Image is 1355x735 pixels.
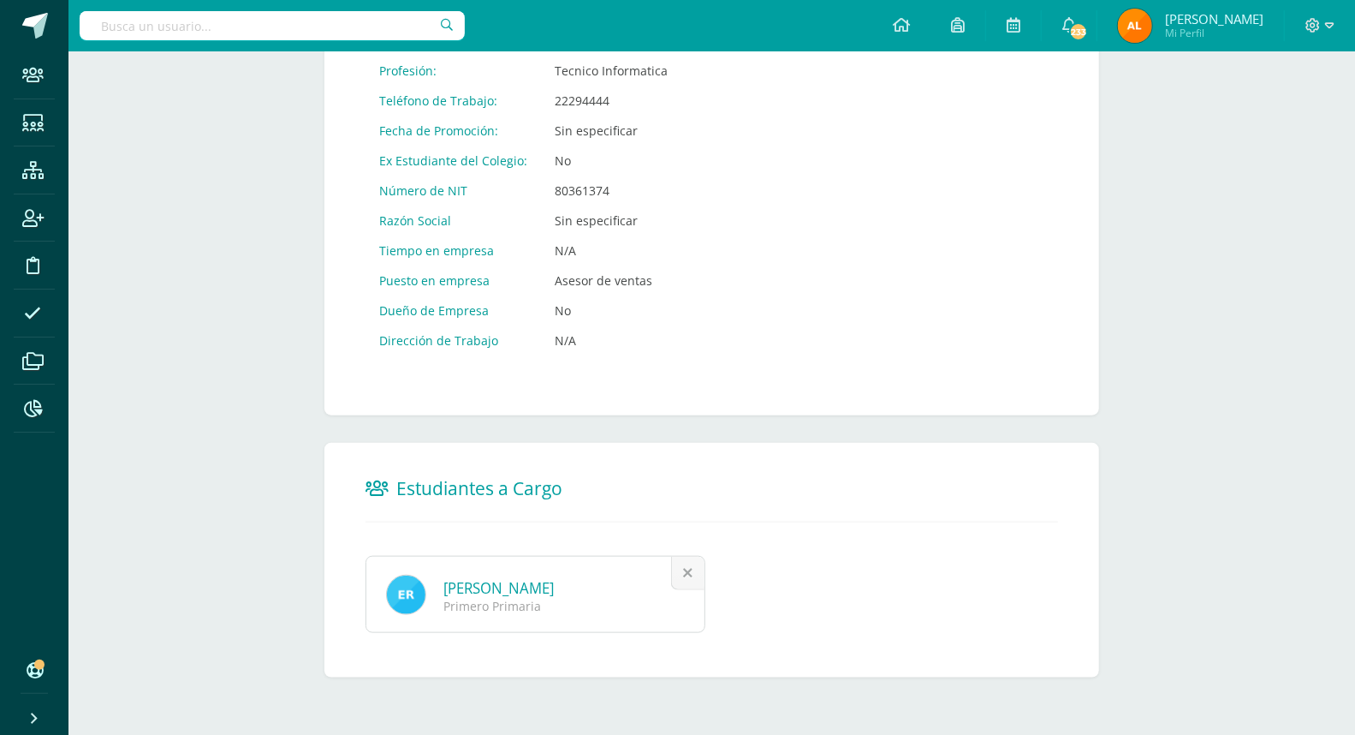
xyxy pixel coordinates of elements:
[365,146,541,176] td: Ex Estudiante del Colegio:
[1118,9,1152,43] img: af9b8bc9e20a7c198341f7486dafb623.png
[80,11,465,40] input: Busca un usuario...
[365,86,541,116] td: Teléfono de Trabajo:
[541,236,681,266] td: N/A
[365,296,541,326] td: Dueño de Empresa
[386,575,426,615] img: avatar5650.png
[365,236,541,266] td: Tiempo en empresa
[541,206,681,236] td: Sin especificar
[365,206,541,236] td: Razón Social
[1069,22,1088,41] span: 233
[1165,10,1263,27] span: [PERSON_NAME]
[365,266,541,296] td: Puesto en empresa
[365,116,541,146] td: Fecha de Promoción:
[541,56,681,86] td: Tecnico Informatica
[365,56,541,86] td: Profesión:
[541,116,681,146] td: Sin especificar
[365,176,541,206] td: Número de NIT
[443,578,554,598] a: [PERSON_NAME]
[365,326,541,356] td: Dirección de Trabajo
[541,296,681,326] td: No
[541,86,681,116] td: 22294444
[1165,26,1263,40] span: Mi Perfil
[541,176,681,206] td: 80361374
[396,476,562,500] span: Estudiantes a Cargo
[541,326,681,356] td: N/A
[443,598,675,614] div: Primero Primaria
[541,266,681,296] td: Asesor de ventas
[541,146,681,176] td: No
